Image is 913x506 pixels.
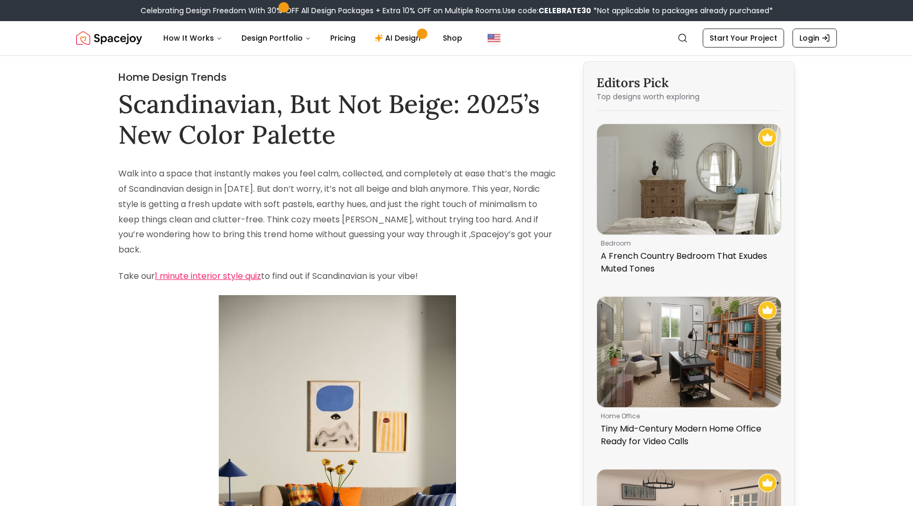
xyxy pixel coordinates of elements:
h2: Home Design Trends [118,70,556,85]
img: Tiny Mid-Century Modern Home Office Ready for Video Calls [597,297,781,407]
p: Walk into a space that instantly makes you feel calm, collected, and completely at ease that’s th... [118,166,556,258]
button: Design Portfolio [233,27,320,49]
img: Recommended Spacejoy Design - Focal Point Headboard: Modern Transitional Bedroom [758,474,777,492]
img: A French Country Bedroom That Exudes Muted Tones [597,124,781,235]
span: Use code: [502,5,591,16]
img: Recommended Spacejoy Design - Tiny Mid-Century Modern Home Office Ready for Video Calls [758,301,777,320]
p: Take our to find out if Scandinavian is your vibe! [118,269,556,284]
p: home office [601,412,773,420]
a: Pricing [322,27,364,49]
img: United States [488,32,500,44]
img: Spacejoy Logo [76,27,142,49]
a: AI Design [366,27,432,49]
h1: Scandinavian, But Not Beige: 2025’s New Color Palette [118,89,556,149]
a: Start Your Project [703,29,784,48]
a: Spacejoy [76,27,142,49]
a: Tiny Mid-Century Modern Home Office Ready for Video CallsRecommended Spacejoy Design - Tiny Mid-C... [597,296,781,452]
button: How It Works [155,27,231,49]
p: Tiny Mid-Century Modern Home Office Ready for Video Calls [601,423,773,448]
a: 1 minute interior style quiz [155,270,261,282]
nav: Global [76,21,837,55]
span: *Not applicable to packages already purchased* [591,5,773,16]
a: Shop [434,27,471,49]
a: A French Country Bedroom That Exudes Muted TonesRecommended Spacejoy Design - A French Country Be... [597,124,781,279]
p: Top designs worth exploring [597,91,781,102]
img: Recommended Spacejoy Design - A French Country Bedroom That Exudes Muted Tones [758,128,777,147]
nav: Main [155,27,471,49]
b: CELEBRATE30 [538,5,591,16]
p: A French Country Bedroom That Exudes Muted Tones [601,250,773,275]
div: Celebrating Design Freedom With 30% OFF All Design Packages + Extra 10% OFF on Multiple Rooms. [141,5,773,16]
h3: Editors Pick [597,74,781,91]
a: Login [793,29,837,48]
p: bedroom [601,239,773,248]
